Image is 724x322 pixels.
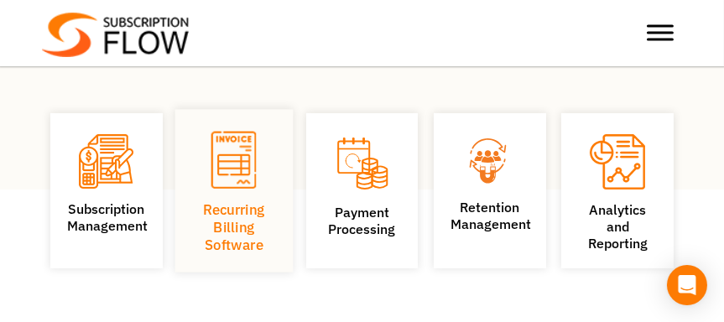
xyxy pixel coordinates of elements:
[328,204,395,237] a: PaymentProcessing
[451,199,531,232] a: Retention Management
[335,134,389,192] img: Payment Processing icon
[79,134,133,189] img: Subscription Management icon
[590,134,645,190] img: Analytics and Reporting icon
[42,13,189,57] img: Subscriptionflow
[667,265,707,305] div: Open Intercom Messenger
[211,132,257,189] img: Recurring Billing Software icon
[588,201,648,252] a: Analytics andReporting
[67,200,148,234] a: SubscriptionManagement
[203,201,264,254] a: Recurring Billing Software
[647,25,674,41] button: Toggle Menu
[451,134,529,186] img: Retention Management icon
